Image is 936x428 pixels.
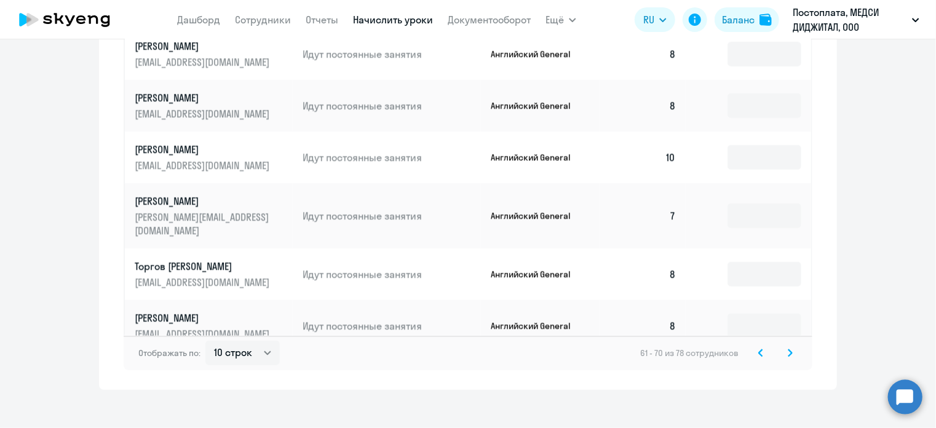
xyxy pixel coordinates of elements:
p: [EMAIL_ADDRESS][DOMAIN_NAME] [135,107,272,121]
p: [PERSON_NAME] [135,143,272,156]
p: Идут постоянные занятия [303,319,481,333]
p: Идут постоянные занятия [303,267,481,281]
p: Английский General [491,210,583,221]
p: [PERSON_NAME] [135,39,272,53]
button: Ещё [545,7,576,32]
span: 61 - 70 из 78 сотрудников [640,347,739,359]
td: 8 [600,80,686,132]
p: [EMAIL_ADDRESS][DOMAIN_NAME] [135,327,272,341]
td: 10 [600,132,686,183]
a: [PERSON_NAME][EMAIL_ADDRESS][DOMAIN_NAME] [135,143,293,172]
button: Балансbalance [715,7,779,32]
span: Ещё [545,12,564,27]
td: 8 [600,248,686,300]
p: Английский General [491,100,583,111]
a: Торгов [PERSON_NAME][EMAIL_ADDRESS][DOMAIN_NAME] [135,260,293,289]
p: Английский General [491,269,583,280]
p: Идут постоянные занятия [303,99,481,113]
a: Дашборд [177,14,220,26]
img: balance [760,14,772,26]
a: Отчеты [306,14,338,26]
a: [PERSON_NAME][EMAIL_ADDRESS][DOMAIN_NAME] [135,311,293,341]
a: Сотрудники [235,14,291,26]
button: RU [635,7,675,32]
p: Постоплата, МЕДСИ ДИДЖИТАЛ, ООО [793,5,907,34]
p: Идут постоянные занятия [303,151,481,164]
p: Английский General [491,320,583,331]
p: Торгов [PERSON_NAME] [135,260,272,273]
a: [PERSON_NAME][EMAIL_ADDRESS][DOMAIN_NAME] [135,39,293,69]
p: [EMAIL_ADDRESS][DOMAIN_NAME] [135,159,272,172]
p: Идут постоянные занятия [303,47,481,61]
a: Документооборот [448,14,531,26]
p: [PERSON_NAME] [135,194,272,208]
td: 7 [600,183,686,248]
button: Постоплата, МЕДСИ ДИДЖИТАЛ, ООО [787,5,926,34]
p: [PERSON_NAME] [135,311,272,325]
p: [PERSON_NAME][EMAIL_ADDRESS][DOMAIN_NAME] [135,210,272,237]
p: Идут постоянные занятия [303,209,481,223]
p: [EMAIL_ADDRESS][DOMAIN_NAME] [135,275,272,289]
span: Отображать по: [138,347,200,359]
td: 8 [600,300,686,352]
p: Английский General [491,152,583,163]
p: [EMAIL_ADDRESS][DOMAIN_NAME] [135,55,272,69]
p: Английский General [491,49,583,60]
span: RU [643,12,654,27]
a: [PERSON_NAME][PERSON_NAME][EMAIL_ADDRESS][DOMAIN_NAME] [135,194,293,237]
a: Начислить уроки [353,14,433,26]
p: [PERSON_NAME] [135,91,272,105]
div: Баланс [722,12,755,27]
td: 8 [600,28,686,80]
a: [PERSON_NAME][EMAIL_ADDRESS][DOMAIN_NAME] [135,91,293,121]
